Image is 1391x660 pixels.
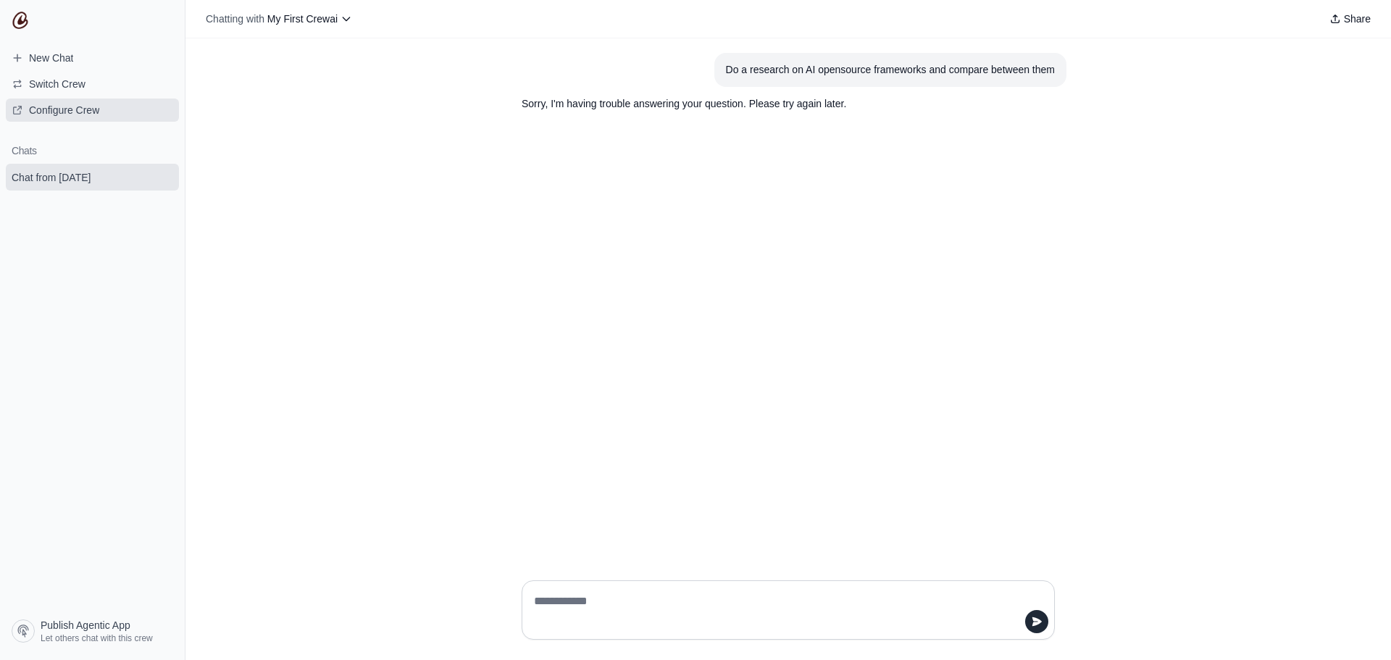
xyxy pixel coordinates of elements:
[6,46,179,70] a: New Chat
[206,12,264,26] span: Chatting with
[726,62,1055,78] div: Do a research on AI opensource frameworks and compare between them
[41,618,130,632] span: Publish Agentic App
[29,51,73,65] span: New Chat
[29,103,99,117] span: Configure Crew
[12,170,91,185] span: Chat from [DATE]
[1324,9,1377,29] button: Share
[714,53,1066,87] section: User message
[267,13,338,25] span: My First Crewai
[6,99,179,122] a: Configure Crew
[41,632,153,644] span: Let others chat with this crew
[6,614,179,648] a: Publish Agentic App Let others chat with this crew
[200,9,358,29] button: Chatting with My First Crewai
[522,96,985,112] p: Sorry, I'm having trouble answering your question. Please try again later.
[12,12,29,29] img: CrewAI Logo
[1344,12,1371,26] span: Share
[6,72,179,96] button: Switch Crew
[29,77,85,91] span: Switch Crew
[510,87,997,121] section: Response
[6,164,179,191] a: Chat from [DATE]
